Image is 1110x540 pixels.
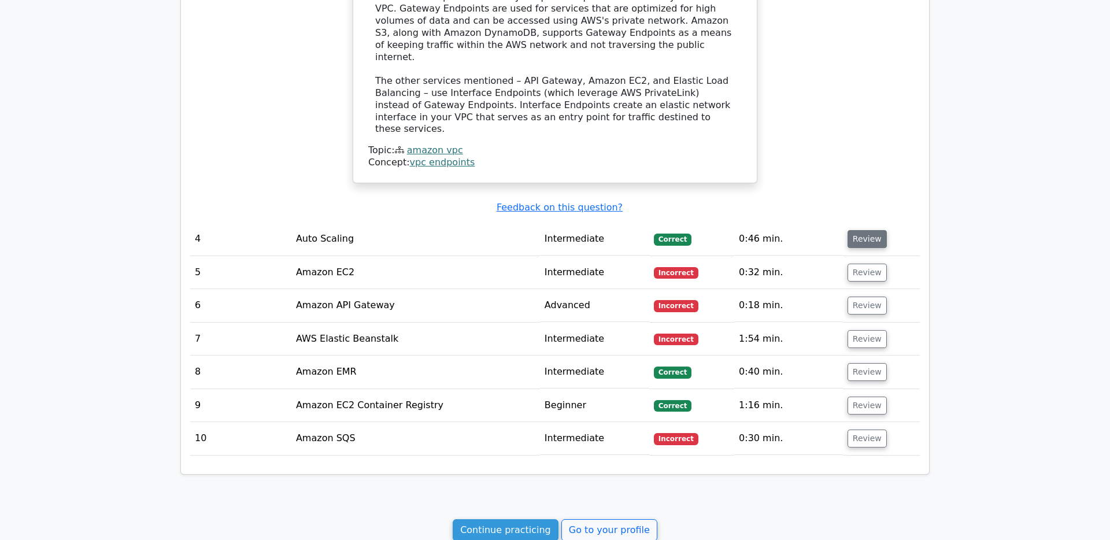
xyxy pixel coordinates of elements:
[848,230,887,248] button: Review
[734,422,843,455] td: 0:30 min.
[190,389,291,422] td: 9
[848,363,887,381] button: Review
[540,356,649,389] td: Intermediate
[190,323,291,356] td: 7
[734,389,843,422] td: 1:16 min.
[734,356,843,389] td: 0:40 min.
[540,256,649,289] td: Intermediate
[190,223,291,256] td: 4
[654,334,698,345] span: Incorrect
[540,422,649,455] td: Intermediate
[848,330,887,348] button: Review
[291,323,540,356] td: AWS Elastic Beanstalk
[190,422,291,455] td: 10
[540,289,649,322] td: Advanced
[291,389,540,422] td: Amazon EC2 Container Registry
[540,223,649,256] td: Intermediate
[654,433,698,445] span: Incorrect
[190,256,291,289] td: 5
[734,289,843,322] td: 0:18 min.
[540,323,649,356] td: Intermediate
[654,300,698,312] span: Incorrect
[848,397,887,415] button: Review
[654,367,691,378] span: Correct
[654,234,691,245] span: Correct
[291,223,540,256] td: Auto Scaling
[190,289,291,322] td: 6
[654,267,698,279] span: Incorrect
[368,145,742,157] div: Topic:
[291,256,540,289] td: Amazon EC2
[407,145,463,156] a: amazon vpc
[410,157,475,168] a: vpc endpoints
[734,323,843,356] td: 1:54 min.
[848,297,887,315] button: Review
[540,389,649,422] td: Beginner
[291,422,540,455] td: Amazon SQS
[291,356,540,389] td: Amazon EMR
[190,356,291,389] td: 8
[497,202,623,213] a: Feedback on this question?
[368,157,742,169] div: Concept:
[291,289,540,322] td: Amazon API Gateway
[848,430,887,447] button: Review
[848,264,887,282] button: Review
[654,400,691,412] span: Correct
[734,256,843,289] td: 0:32 min.
[734,223,843,256] td: 0:46 min.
